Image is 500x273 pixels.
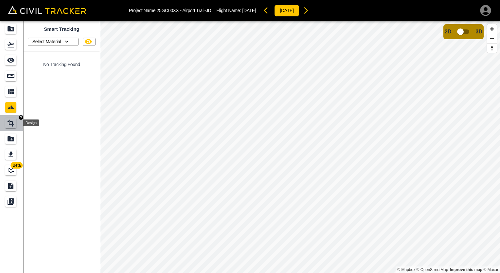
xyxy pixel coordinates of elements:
p: Flight Name: [216,8,256,13]
a: Map feedback [450,267,482,272]
a: OpenStreetMap [417,267,448,272]
a: Maxar [483,267,498,272]
button: Zoom out [487,34,497,43]
canvas: Map [100,21,500,273]
button: Zoom in [487,24,497,34]
button: Reset bearing to north [487,43,497,53]
span: 3D [476,29,482,35]
a: Mapbox [397,267,415,272]
img: Civil Tracker [8,6,86,14]
span: [DATE] [242,8,256,13]
button: [DATE] [274,5,299,17]
p: Project Name: 25GC00XX - Airport Trail-JD [129,8,211,13]
div: Design [23,119,39,126]
span: 2D [445,29,451,35]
